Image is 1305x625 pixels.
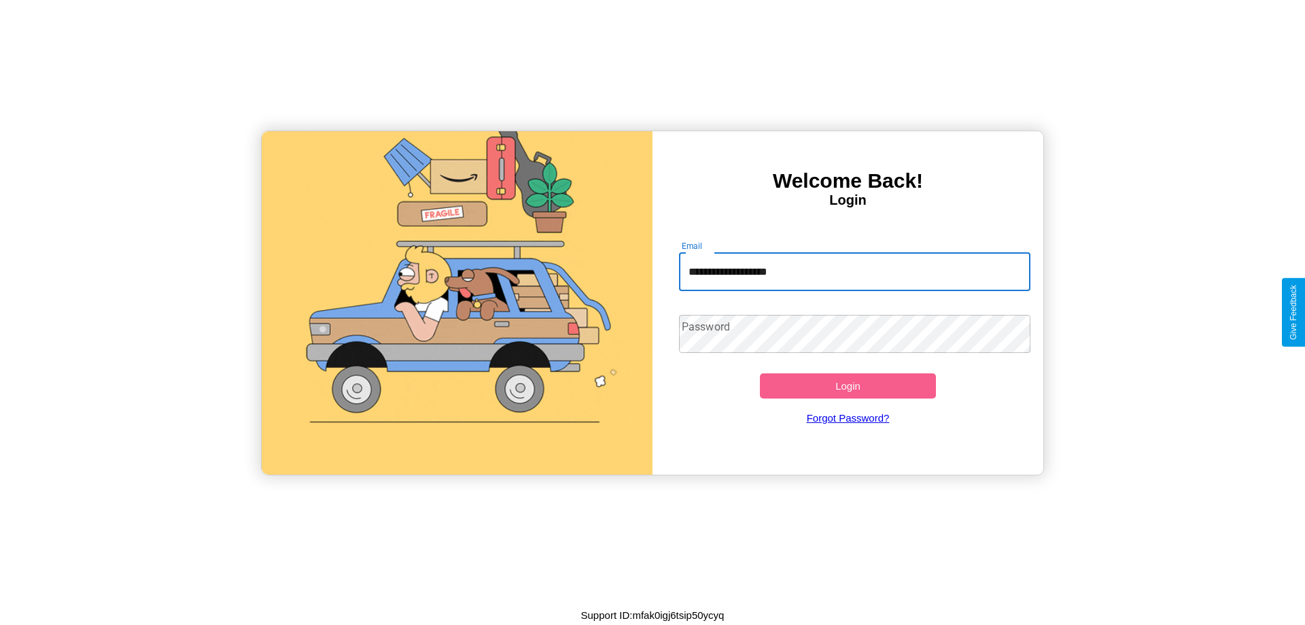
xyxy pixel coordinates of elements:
p: Support ID: mfak0igj6tsip50ycyq [581,606,725,624]
label: Email [682,240,703,252]
h4: Login [652,192,1043,208]
div: Give Feedback [1289,285,1298,340]
button: Login [760,373,936,399]
img: gif [262,131,652,475]
a: Forgot Password? [672,399,1024,437]
h3: Welcome Back! [652,169,1043,192]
